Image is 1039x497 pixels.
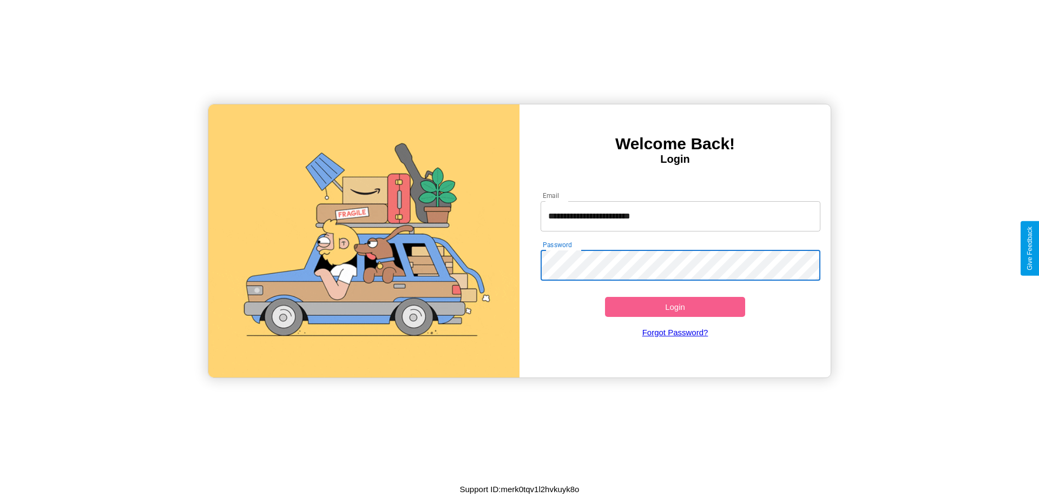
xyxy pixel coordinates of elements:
[543,240,571,249] label: Password
[1026,227,1034,270] div: Give Feedback
[519,135,831,153] h3: Welcome Back!
[208,104,519,377] img: gif
[519,153,831,165] h4: Login
[543,191,560,200] label: Email
[460,482,580,496] p: Support ID: merk0tqv1l2hvkuyk8o
[535,317,816,348] a: Forgot Password?
[605,297,745,317] button: Login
